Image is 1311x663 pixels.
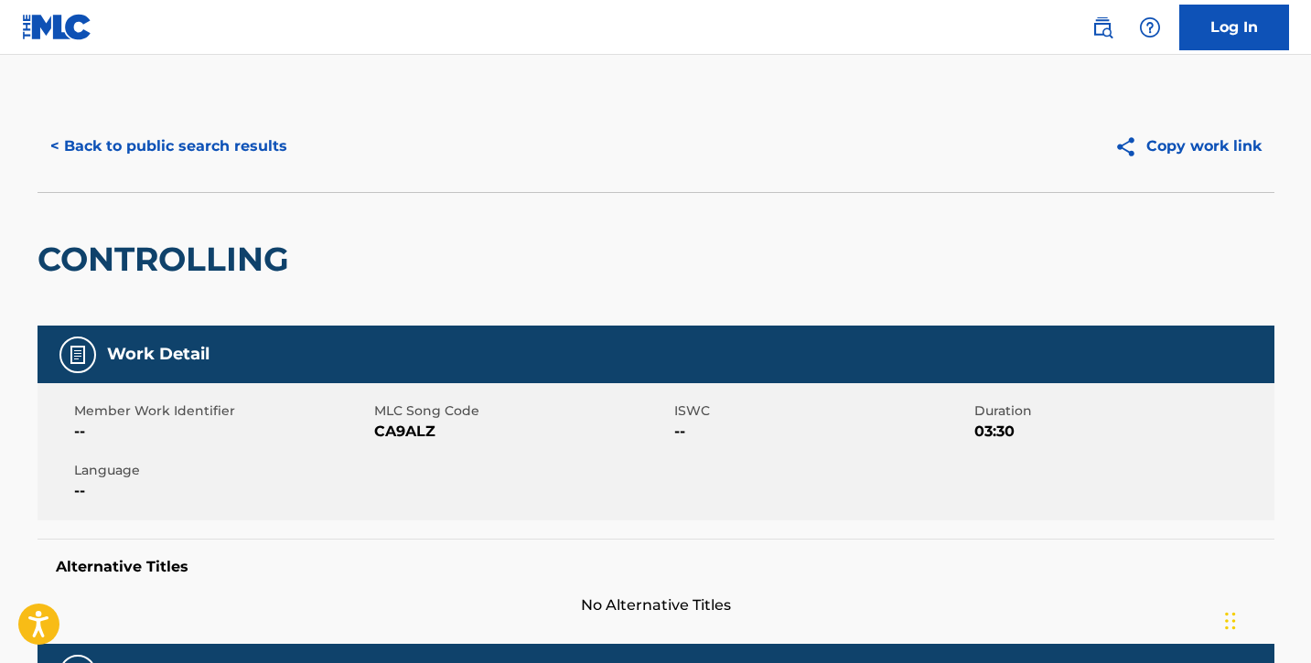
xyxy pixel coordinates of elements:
img: Work Detail [67,344,89,366]
span: -- [74,480,370,502]
span: ISWC [674,401,970,421]
span: Language [74,461,370,480]
div: Help [1132,9,1168,46]
h2: CONTROLLING [38,239,298,280]
span: -- [74,421,370,443]
h5: Alternative Titles [56,558,1256,576]
button: < Back to public search results [38,123,300,169]
h5: Work Detail [107,344,210,365]
button: Copy work link [1101,123,1274,169]
span: Duration [974,401,1270,421]
span: Member Work Identifier [74,401,370,421]
span: -- [674,421,970,443]
a: Log In [1179,5,1289,50]
iframe: Chat Widget [1220,575,1311,663]
div: Drag [1225,593,1236,648]
img: help [1139,16,1161,38]
img: Copy work link [1114,135,1146,158]
img: MLC Logo [22,14,92,40]
span: No Alternative Titles [38,594,1274,616]
a: Public Search [1084,9,1121,46]
span: MLC Song Code [374,401,670,421]
img: search [1091,16,1113,38]
span: CA9ALZ [374,421,670,443]
span: 03:30 [974,421,1270,443]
